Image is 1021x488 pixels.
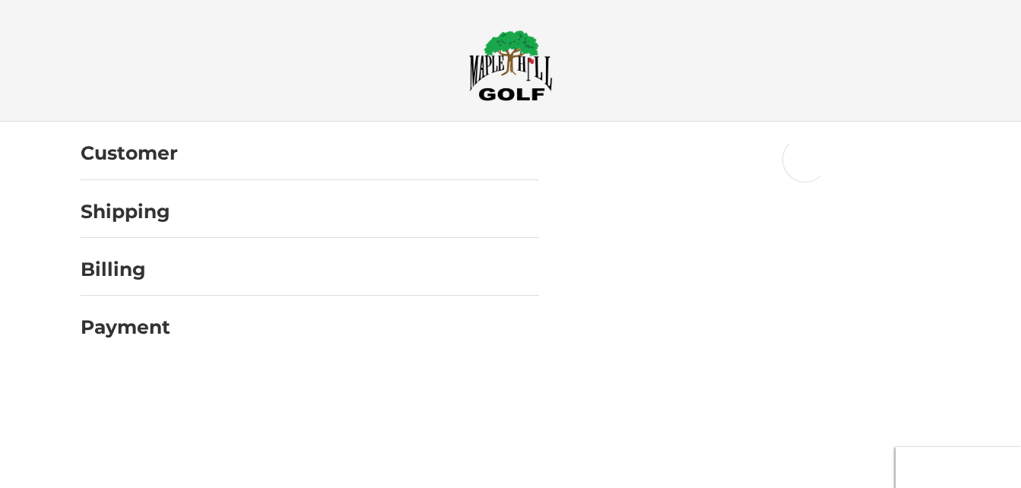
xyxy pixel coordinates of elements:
h2: Customer [81,141,178,165]
h2: Billing [81,258,170,281]
iframe: Gorgias live chat messenger [15,423,181,473]
img: Maple Hill Golf [469,30,553,101]
h2: Shipping [81,200,170,223]
iframe: Google Customer Reviews [896,447,1021,488]
h2: Payment [81,315,170,339]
